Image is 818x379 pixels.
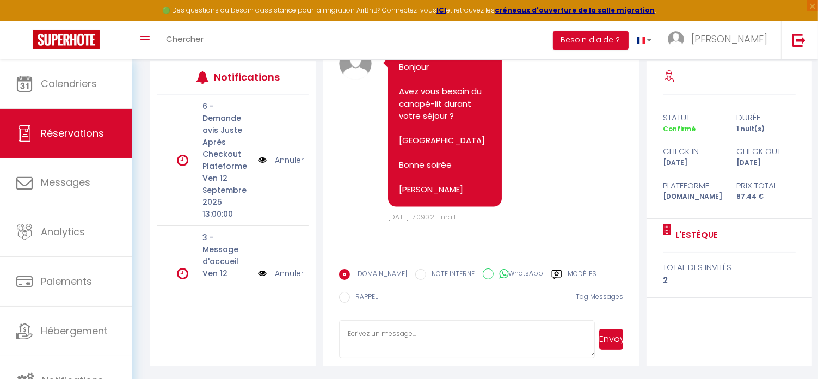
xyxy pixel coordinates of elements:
[9,4,41,37] button: Ouvrir le widget de chat LiveChat
[202,231,251,267] p: 3 - Message d'accueil
[202,172,251,220] p: Ven 12 Septembre 2025 13:00:00
[553,31,629,50] button: Besoin d'aide ?
[350,269,407,281] label: [DOMAIN_NAME]
[656,158,729,168] div: [DATE]
[672,229,718,242] a: L'Estèque
[41,274,92,288] span: Paiements
[792,33,806,47] img: logout
[729,111,803,124] div: durée
[202,267,251,315] p: Ven 12 Septembre 2025 08:00:00
[663,261,796,274] div: total des invités
[663,274,796,287] div: 2
[275,154,304,166] a: Annuler
[41,225,85,239] span: Analytics
[426,269,475,281] label: NOTE INTERNE
[729,179,803,192] div: Prix total
[599,329,623,350] button: Envoyer
[729,145,803,158] div: check out
[729,124,803,135] div: 1 nuit(s)
[214,65,277,89] h3: Notifications
[166,33,204,45] span: Chercher
[41,77,97,90] span: Calendriers
[494,268,543,280] label: WhatsApp
[275,267,304,279] a: Annuler
[41,324,108,338] span: Hébergement
[568,269,596,283] label: Modèles
[258,267,267,279] img: NO IMAGE
[202,100,251,172] p: 6 - Demande avis Juste Après Checkout Plateforme
[691,32,767,46] span: [PERSON_NAME]
[33,30,100,49] img: Super Booking
[388,212,456,222] span: [DATE] 17:09:32 - mail
[576,292,623,301] span: Tag Messages
[729,158,803,168] div: [DATE]
[41,126,104,140] span: Réservations
[436,5,446,15] a: ICI
[41,175,90,189] span: Messages
[772,330,810,371] iframe: Chat
[399,61,491,196] pre: Bonjour Avez vous besoin du canapé-lit durant votre séjour ? [GEOGRAPHIC_DATA] Bonne soirée [PERS...
[663,124,696,133] span: Confirmé
[656,111,729,124] div: statut
[656,145,729,158] div: check in
[656,192,729,202] div: [DOMAIN_NAME]
[660,21,781,59] a: ... [PERSON_NAME]
[258,154,267,166] img: NO IMAGE
[729,192,803,202] div: 87.44 €
[339,47,372,80] img: avatar.png
[668,31,684,47] img: ...
[350,292,378,304] label: RAPPEL
[495,5,655,15] a: créneaux d'ouverture de la salle migration
[656,179,729,192] div: Plateforme
[158,21,212,59] a: Chercher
